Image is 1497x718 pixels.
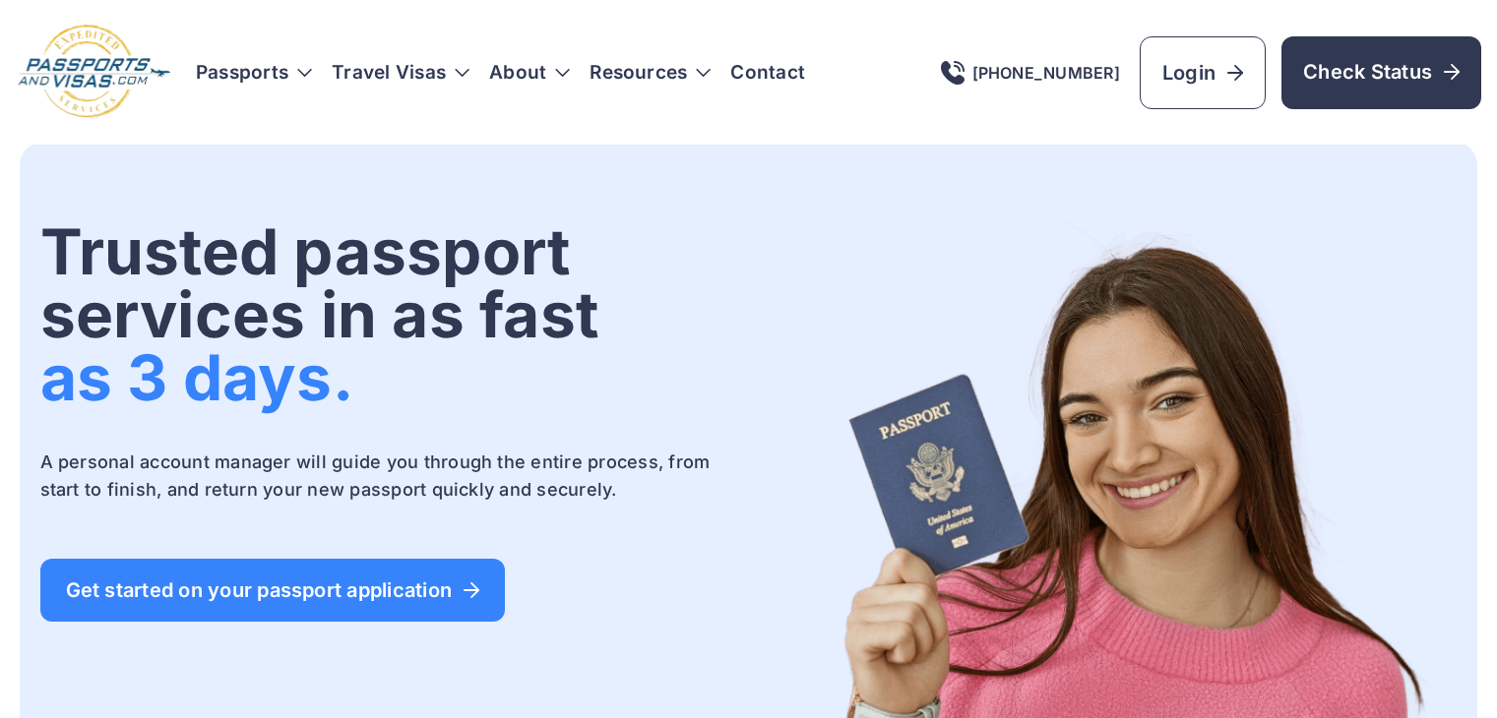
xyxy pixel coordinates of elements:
span: Get started on your passport application [66,580,480,600]
a: [PHONE_NUMBER] [941,61,1120,85]
h3: Passports [196,63,312,83]
span: as 3 days. [40,339,353,415]
h3: Travel Visas [332,63,469,83]
span: Check Status [1303,58,1460,86]
a: Login [1140,36,1266,109]
a: Get started on your passport application [40,559,506,622]
span: Login [1162,59,1243,87]
h3: Resources [590,63,711,83]
p: A personal account manager will guide you through the entire process, from start to finish, and r... [40,449,745,504]
a: Contact [730,63,805,83]
a: About [489,63,546,83]
a: Check Status [1281,36,1481,109]
h1: Trusted passport services in as fast [40,220,745,409]
img: Logo [16,24,172,121]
